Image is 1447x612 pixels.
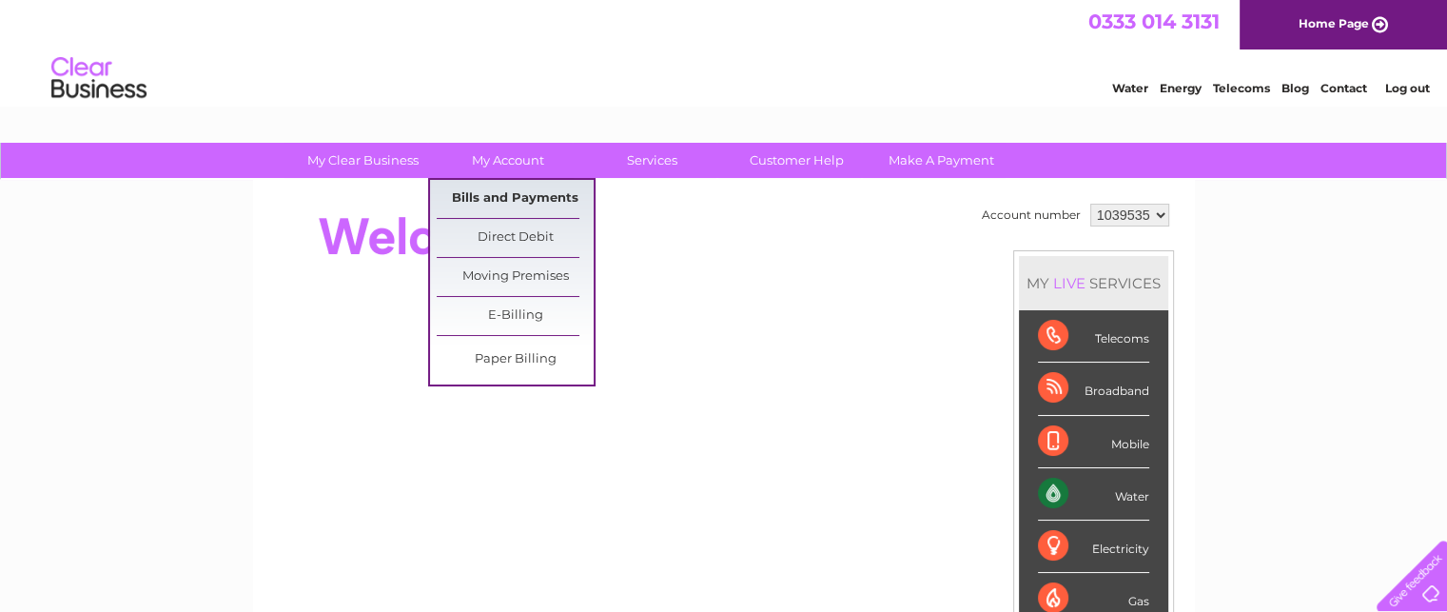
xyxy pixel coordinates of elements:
a: Direct Debit [437,219,594,257]
a: 0333 014 3131 [1088,10,1220,33]
div: Water [1038,468,1149,521]
div: Mobile [1038,416,1149,468]
div: MY SERVICES [1019,256,1168,310]
div: LIVE [1049,274,1089,292]
td: Account number [977,199,1085,231]
a: Water [1112,81,1148,95]
a: Bills and Payments [437,180,594,218]
a: Contact [1320,81,1367,95]
a: My Account [429,143,586,178]
a: Make A Payment [863,143,1020,178]
a: Services [574,143,731,178]
a: My Clear Business [284,143,441,178]
img: logo.png [50,49,147,108]
a: Blog [1281,81,1309,95]
a: Log out [1384,81,1429,95]
a: Paper Billing [437,341,594,379]
a: Telecoms [1213,81,1270,95]
div: Electricity [1038,521,1149,573]
div: Broadband [1038,363,1149,415]
a: Energy [1160,81,1202,95]
a: Moving Premises [437,258,594,296]
div: Telecoms [1038,310,1149,363]
a: Customer Help [718,143,875,178]
div: Clear Business is a trading name of Verastar Limited (registered in [GEOGRAPHIC_DATA] No. 3667643... [275,10,1174,92]
a: E-Billing [437,297,594,335]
